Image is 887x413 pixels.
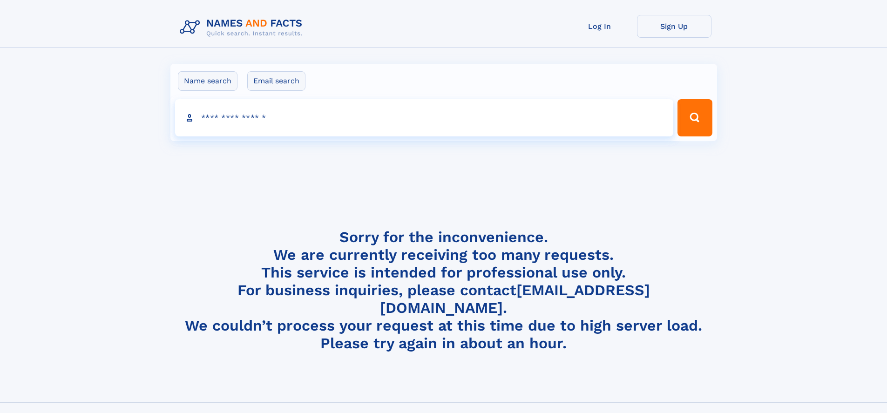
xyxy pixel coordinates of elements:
[247,71,305,91] label: Email search
[380,281,650,317] a: [EMAIL_ADDRESS][DOMAIN_NAME]
[178,71,237,91] label: Name search
[677,99,712,136] button: Search Button
[175,99,674,136] input: search input
[176,228,711,352] h4: Sorry for the inconvenience. We are currently receiving too many requests. This service is intend...
[176,15,310,40] img: Logo Names and Facts
[637,15,711,38] a: Sign Up
[562,15,637,38] a: Log In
